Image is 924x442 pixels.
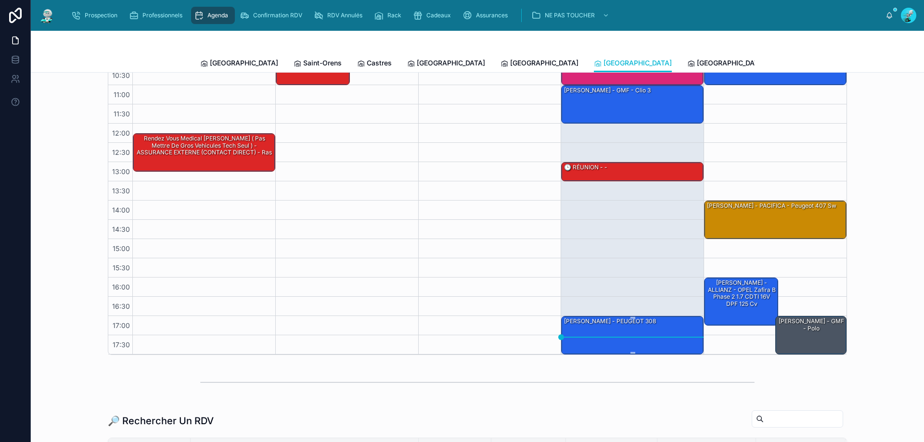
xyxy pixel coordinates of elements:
span: 17:00 [110,321,132,329]
div: [PERSON_NAME] - PEUGEOT 308 [563,317,657,326]
span: [GEOGRAPHIC_DATA] [417,58,485,68]
div: [PERSON_NAME] - PEUGEOT 308 [562,316,703,354]
span: Confirmation RDV [253,12,302,19]
span: Saint-Orens [303,58,342,68]
a: NE PAS TOUCHER [528,7,614,24]
span: [GEOGRAPHIC_DATA] [697,58,765,68]
a: Rack [371,7,408,24]
span: 10:30 [110,71,132,79]
a: Prospection [68,7,124,24]
span: [GEOGRAPHIC_DATA] [210,58,278,68]
a: Professionnels [126,7,189,24]
span: 17:30 [110,341,132,349]
span: 12:00 [110,129,132,137]
span: Castres [367,58,392,68]
a: [GEOGRAPHIC_DATA] [687,54,765,74]
a: Confirmation RDV [237,7,309,24]
span: Assurances [476,12,508,19]
div: [PERSON_NAME] - GMF - clio 3 [563,86,652,95]
span: Rack [387,12,401,19]
a: [GEOGRAPHIC_DATA] [500,54,578,74]
span: 13:00 [110,167,132,176]
span: 15:00 [110,244,132,253]
img: App logo [38,8,56,23]
div: [PERSON_NAME] - GMF - clio 3 [562,86,703,123]
div: [PERSON_NAME] - PACIFICA - Peugeot 407 sw [706,202,837,210]
a: Assurances [460,7,514,24]
span: 14:00 [110,206,132,214]
span: Prospection [85,12,117,19]
a: RDV Annulés [311,7,369,24]
a: Cadeaux [410,7,458,24]
span: [GEOGRAPHIC_DATA] [603,58,672,68]
span: 15:30 [110,264,132,272]
div: [PERSON_NAME] - ALLIANZ - OPEL Zafira B Phase 2 1.7 CDTI 16V DPF 125 cv [705,278,778,325]
a: Saint-Orens [294,54,342,74]
div: 🕒 RÉUNION - - [563,163,608,172]
a: [GEOGRAPHIC_DATA] [407,54,485,74]
a: [GEOGRAPHIC_DATA] [594,54,672,73]
span: 11:30 [111,110,132,118]
span: Cadeaux [426,12,451,19]
span: 13:30 [110,187,132,195]
span: 16:30 [110,302,132,310]
div: rendez vous medical [PERSON_NAME] ( pas mettre de gros vehicules tech seul ) - ASSURANCE EXTERNE ... [135,134,274,157]
span: Agenda [207,12,228,19]
span: NE PAS TOUCHER [545,12,595,19]
a: Agenda [191,7,235,24]
span: Professionnels [142,12,182,19]
div: scrollable content [64,5,885,26]
a: Castres [357,54,392,74]
div: 🕒 RÉUNION - - [562,163,703,181]
div: [PERSON_NAME] - PACIFICA - Peugeot 407 sw [705,201,846,239]
span: 14:30 [110,225,132,233]
a: [GEOGRAPHIC_DATA] [200,54,278,74]
span: 12:30 [110,148,132,156]
span: 16:00 [110,283,132,291]
h1: 🔎 Rechercher Un RDV [108,414,214,428]
span: 11:00 [111,90,132,99]
span: [GEOGRAPHIC_DATA] [510,58,578,68]
span: RDV Annulés [327,12,362,19]
div: rendez vous medical [PERSON_NAME] ( pas mettre de gros vehicules tech seul ) - ASSURANCE EXTERNE ... [133,134,275,171]
div: [PERSON_NAME] - ALLIANZ - OPEL Zafira B Phase 2 1.7 CDTI 16V DPF 125 cv [706,278,777,308]
div: [PERSON_NAME] - GMF - polo [776,316,846,354]
div: [PERSON_NAME] - GMF - polo [777,317,846,333]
